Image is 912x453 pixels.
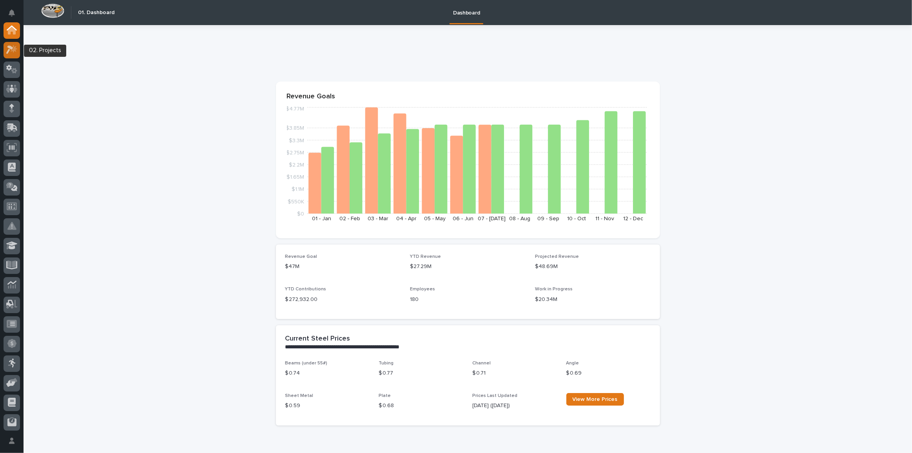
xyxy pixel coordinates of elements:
[473,393,518,398] span: Prices Last Updated
[78,9,114,16] h2: 01. Dashboard
[477,216,505,221] text: 07 - [DATE]
[396,216,417,221] text: 04 - Apr
[285,361,328,366] span: Beams (under 55#)
[292,187,304,192] tspan: $1.1M
[285,335,350,343] h2: Current Steel Prices
[566,369,651,377] p: $ 0.69
[379,369,463,377] p: $ 0.77
[379,393,391,398] span: Plate
[285,369,370,377] p: $ 0.74
[285,402,370,410] p: $ 0.59
[285,263,401,271] p: $47M
[286,150,304,156] tspan: $2.75M
[297,211,304,217] tspan: $0
[289,138,304,143] tspan: $3.3M
[368,216,388,221] text: 03 - Mar
[453,216,473,221] text: 06 - Jun
[41,4,64,18] img: Workspace Logo
[473,361,491,366] span: Channel
[285,295,401,304] p: $ 272,932.00
[410,295,526,304] p: 180
[288,199,304,205] tspan: $550K
[286,107,304,112] tspan: $4.77M
[535,263,651,271] p: $48.69M
[285,393,314,398] span: Sheet Metal
[537,216,559,221] text: 09 - Sep
[379,361,394,366] span: Tubing
[410,287,435,292] span: Employees
[289,162,304,168] tspan: $2.2M
[535,287,573,292] span: Work in Progress
[285,287,326,292] span: YTD Contributions
[567,216,586,221] text: 10 - Oct
[10,9,20,22] div: Notifications
[286,126,304,131] tspan: $3.85M
[473,402,557,410] p: [DATE] ([DATE])
[424,216,446,221] text: 05 - May
[287,92,649,101] p: Revenue Goals
[573,397,618,402] span: View More Prices
[339,216,360,221] text: 02 - Feb
[509,216,530,221] text: 08 - Aug
[623,216,643,221] text: 12 - Dec
[410,263,526,271] p: $27.29M
[286,175,304,180] tspan: $1.65M
[566,361,579,366] span: Angle
[4,5,20,21] button: Notifications
[535,254,579,259] span: Projected Revenue
[379,402,463,410] p: $ 0.68
[410,254,441,259] span: YTD Revenue
[566,393,624,406] a: View More Prices
[312,216,331,221] text: 01 - Jan
[285,254,317,259] span: Revenue Goal
[473,369,557,377] p: $ 0.71
[535,295,651,304] p: $20.34M
[595,216,614,221] text: 11 - Nov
